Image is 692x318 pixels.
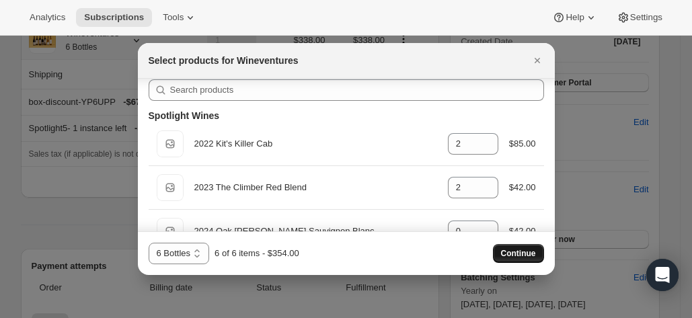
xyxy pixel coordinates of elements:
[509,225,536,238] div: $42.00
[30,12,65,23] span: Analytics
[528,51,547,70] button: Close
[84,12,144,23] span: Subscriptions
[194,181,437,194] div: 2023 The Climber Red Blend
[630,12,662,23] span: Settings
[22,8,73,27] button: Analytics
[170,79,544,101] input: Search products
[566,12,584,23] span: Help
[194,137,437,151] div: 2022 Kit's Killer Cab
[163,12,184,23] span: Tools
[149,54,299,67] h2: Select products for Wineventures
[194,225,437,238] div: 2024 Oak [PERSON_NAME] Sauvignon Blanc
[646,259,679,291] div: Open Intercom Messenger
[215,247,299,260] div: 6 of 6 items - $354.00
[501,248,536,259] span: Continue
[509,137,536,151] div: $85.00
[609,8,670,27] button: Settings
[155,8,205,27] button: Tools
[149,109,220,122] h3: Spotlight Wines
[509,181,536,194] div: $42.00
[76,8,152,27] button: Subscriptions
[493,244,544,263] button: Continue
[544,8,605,27] button: Help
